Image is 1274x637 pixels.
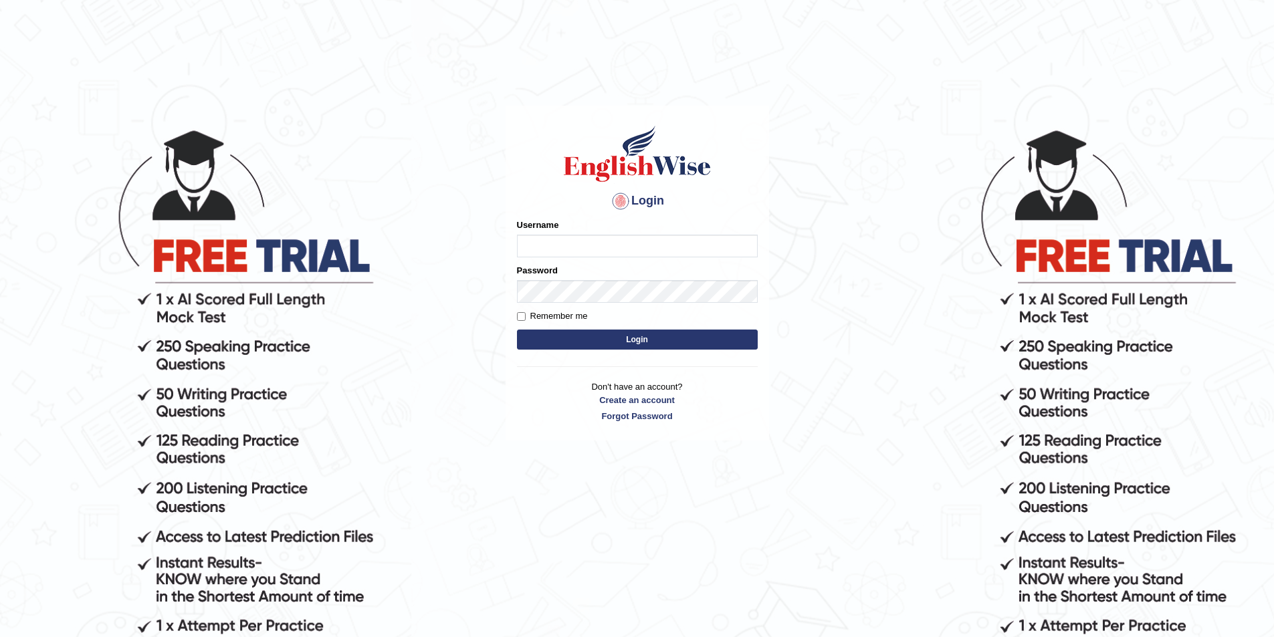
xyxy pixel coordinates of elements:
[517,330,758,350] button: Login
[517,380,758,422] p: Don't have an account?
[561,124,714,184] img: Logo of English Wise sign in for intelligent practice with AI
[517,394,758,406] a: Create an account
[517,264,558,277] label: Password
[517,410,758,422] a: Forgot Password
[517,309,588,323] label: Remember me
[517,190,758,212] h4: Login
[517,312,526,321] input: Remember me
[517,219,559,231] label: Username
